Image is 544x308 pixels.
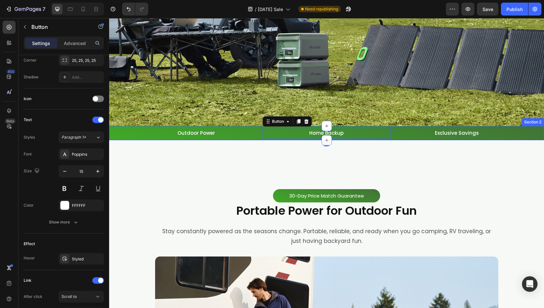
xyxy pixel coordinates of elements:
[24,255,35,261] div: Hover
[5,119,16,124] div: Beta
[522,276,538,292] div: Open Intercom Messenger
[24,96,31,102] div: Icon
[506,6,523,13] div: Publish
[109,18,544,308] iframe: Design area
[24,294,42,300] div: After click
[180,173,255,182] p: 30-Day Price Match Guarantee
[200,112,234,118] p: Home Backup
[24,134,35,140] div: Styles
[59,131,104,143] button: Paragraph 1*
[24,117,32,123] div: Text
[122,3,148,16] div: Undo/Redo
[3,3,48,16] button: 7
[72,256,102,262] div: Styled
[24,167,41,176] div: Size
[326,112,370,118] p: Exclusive Savings
[72,74,102,80] div: Add...
[31,23,86,31] p: Button
[477,3,498,16] button: Save
[164,171,271,184] button: <p>30-Day Price Match Guarantee</p>
[258,6,283,13] span: [DATE] Sale
[72,152,102,157] div: Poppins
[482,6,493,12] span: Save
[192,109,242,120] a: Home Backup
[72,203,102,209] div: FFFFFF
[42,5,45,13] p: 7
[46,185,389,201] h2: Portable Power for Outdoor Fun
[24,202,34,208] div: Color
[59,291,104,302] button: Scroll to
[501,3,528,16] button: Publish
[72,58,102,63] div: 25, 25, 25, 25
[32,40,50,47] p: Settings
[24,241,35,247] div: Effect
[24,216,104,228] button: Show more
[24,74,39,80] div: Shadow
[24,151,32,157] div: Font
[318,109,378,120] a: Exclusive Savings
[6,69,16,74] div: 450
[414,101,434,107] div: Section 2
[53,209,382,227] span: Stay constantly powered as the seasons change. Portable, reliable, and ready when you go camping,...
[64,40,86,47] p: Advanced
[49,219,79,225] div: Show more
[62,294,77,299] span: Scroll to
[305,6,338,12] span: Need republishing
[255,6,256,13] span: /
[24,278,31,283] div: Link
[62,134,86,140] span: Paragraph 1*
[24,57,37,63] div: Corner
[162,100,176,106] div: Button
